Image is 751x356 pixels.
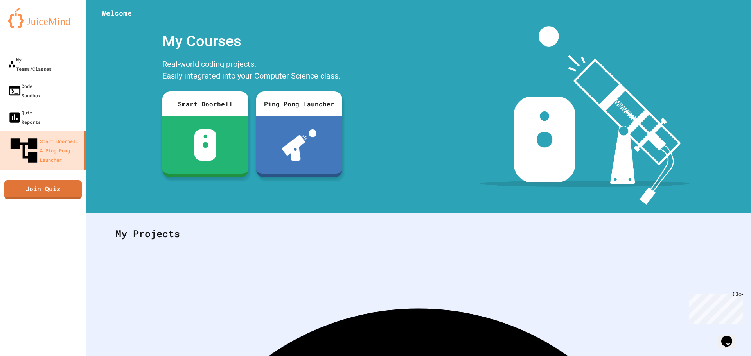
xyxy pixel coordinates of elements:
[4,180,82,199] a: Join Quiz
[480,26,690,205] img: banner-image-my-projects.png
[108,218,729,249] div: My Projects
[282,129,317,161] img: ppl-with-ball.png
[3,3,54,50] div: Chat with us now!Close
[8,108,41,127] div: Quiz Reports
[718,325,743,348] iframe: chat widget
[162,91,248,116] div: Smart Doorbell
[256,91,342,116] div: Ping Pong Launcher
[8,8,78,28] img: logo-orange.svg
[686,291,743,324] iframe: chat widget
[8,134,81,166] div: Smart Doorbell & Ping Pong Launcher
[194,129,217,161] img: sdb-white.svg
[158,26,346,56] div: My Courses
[158,56,346,86] div: Real-world coding projects. Easily integrated into your Computer Science class.
[8,81,41,100] div: Code Sandbox
[8,55,52,73] div: My Teams/Classes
